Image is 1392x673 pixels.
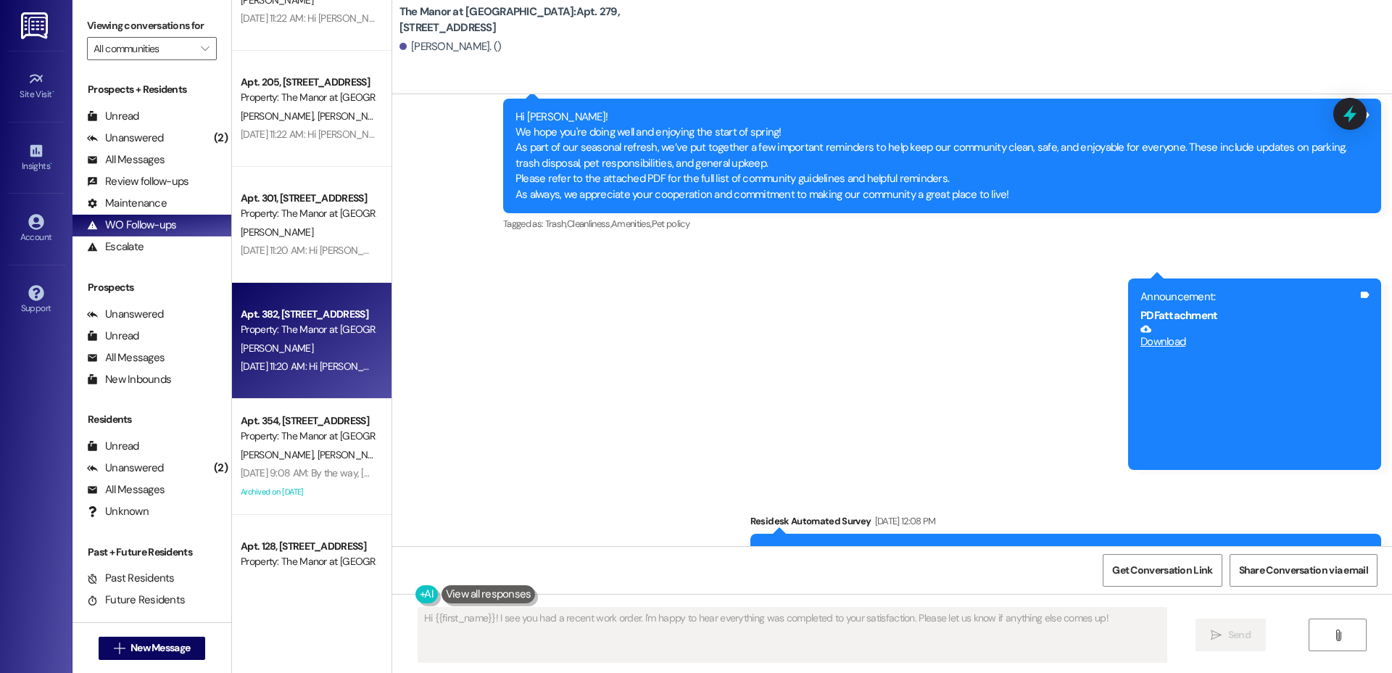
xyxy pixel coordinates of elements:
[210,457,231,479] div: (2)
[7,281,65,320] a: Support
[87,15,217,37] label: Viewing conversations for
[87,372,171,387] div: New Inbounds
[567,218,611,230] span: Cleanliness ,
[239,483,376,501] div: Archived on [DATE]
[241,448,318,461] span: [PERSON_NAME]
[87,174,188,189] div: Review follow-ups
[241,413,375,429] div: Apt. 354, [STREET_ADDRESS]
[241,206,375,221] div: Property: The Manor at [GEOGRAPHIC_DATA]
[87,504,149,519] div: Unknown
[418,608,1167,662] textarea: Hi {{first_name}}! I see you had a recent work order. I'm happy to hear everything was completed ...
[1239,563,1368,578] span: Share Conversation via email
[94,37,194,60] input: All communities
[210,127,231,149] div: (2)
[241,110,318,123] span: [PERSON_NAME]
[515,110,1358,203] div: Hi [PERSON_NAME]! We hope you're doing well and enjoying the start of spring! As part of our seas...
[7,67,65,106] a: Site Visit •
[317,110,389,123] span: [PERSON_NAME]
[87,131,164,146] div: Unanswered
[87,196,167,211] div: Maintenance
[1333,629,1343,641] i: 
[72,82,231,97] div: Prospects + Residents
[87,152,165,168] div: All Messages
[241,191,375,206] div: Apt. 301, [STREET_ADDRESS]
[114,643,125,654] i: 
[241,128,1190,141] div: [DATE] 11:22 AM: Hi [PERSON_NAME] and [PERSON_NAME]! I'm checking in on your latest work order (W...
[1230,554,1377,587] button: Share Conversation via email
[241,360,1098,373] div: [DATE] 11:20 AM: Hi [PERSON_NAME]! I'm checking in on your latest work order (Seems to be stuck i...
[87,350,165,366] div: All Messages
[50,159,52,169] span: •
[87,593,185,608] div: Future Residents
[87,482,165,497] div: All Messages
[611,218,652,230] span: Amenities ,
[241,342,313,355] span: [PERSON_NAME]
[87,461,164,476] div: Unanswered
[750,513,1381,534] div: Residesk Automated Survey
[871,513,936,529] div: [DATE] 12:08 PM
[1211,629,1222,641] i: 
[72,545,231,560] div: Past + Future Residents
[399,39,502,54] div: [PERSON_NAME]. ()
[241,429,375,444] div: Property: The Manor at [GEOGRAPHIC_DATA]
[241,244,1099,257] div: [DATE] 11:20 AM: Hi [PERSON_NAME]! I'm checking in on your latest work order (Freezer - food has ...
[241,307,375,322] div: Apt. 382, [STREET_ADDRESS]
[99,637,206,660] button: New Message
[130,640,190,656] span: New Message
[317,448,389,461] span: [PERSON_NAME]
[1112,563,1212,578] span: Get Conversation Link
[72,412,231,427] div: Residents
[1140,350,1358,459] iframe: Download https://res.cloudinary.com/residesk/image/upload/v1746721995/huuht0tlaswyvlihzeyi.pdf
[87,329,139,344] div: Unread
[763,545,1358,560] div: Hi there [PERSON_NAME]! I just wanted to check in and ask if you are happy with your home. Feel f...
[87,218,176,233] div: WO Follow-ups
[503,213,1381,234] div: Tagged as:
[1140,323,1358,349] a: Download
[399,4,689,36] b: The Manor at [GEOGRAPHIC_DATA]: Apt. 279, [STREET_ADDRESS]
[1103,554,1222,587] button: Get Conversation Link
[241,322,375,337] div: Property: The Manor at [GEOGRAPHIC_DATA]
[87,239,144,255] div: Escalate
[241,554,375,569] div: Property: The Manor at [GEOGRAPHIC_DATA]
[241,12,1169,25] div: [DATE] 11:22 AM: Hi [PERSON_NAME] [PERSON_NAME]! I'm checking in on your latest work order (The t...
[652,218,690,230] span: Pet policy
[72,280,231,295] div: Prospects
[545,218,567,230] span: Trash ,
[87,439,139,454] div: Unread
[7,210,65,249] a: Account
[87,109,139,124] div: Unread
[201,43,209,54] i: 
[241,226,313,239] span: [PERSON_NAME]
[21,12,51,39] img: ResiDesk Logo
[241,466,925,479] div: [DATE] 9:08 AM: By the way, [PERSON_NAME], just curious—has The Manor at [GEOGRAPHIC_DATA] been e...
[241,90,375,105] div: Property: The Manor at [GEOGRAPHIC_DATA]
[52,87,54,97] span: •
[241,539,375,554] div: Apt. 128, [STREET_ADDRESS]
[1140,289,1358,305] div: Announcement:
[1140,308,1217,323] b: PDF attachment
[241,75,375,90] div: Apt. 205, [STREET_ADDRESS]
[87,307,164,322] div: Unanswered
[87,571,175,586] div: Past Residents
[1196,619,1266,651] button: Send
[7,139,65,178] a: Insights •
[1228,627,1251,643] span: Send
